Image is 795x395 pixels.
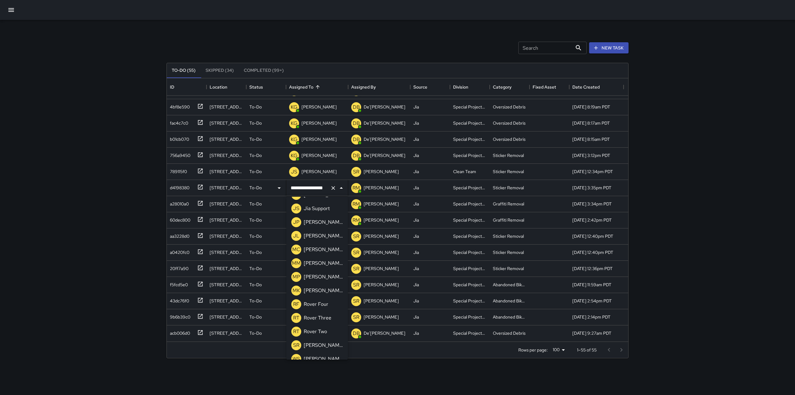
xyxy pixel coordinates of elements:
div: Special Projects Team [453,185,487,191]
div: Sticker Removal [493,152,524,158]
div: 8/26/2025, 2:54pm PDT [572,298,612,304]
div: acb006d0 [167,328,190,336]
div: 8/27/2025, 12:40pm PDT [572,233,613,239]
div: 8/21/2025, 8:15am PDT [572,136,610,142]
div: 444 California Street [210,282,243,288]
div: 756a9450 [167,150,190,158]
p: [PERSON_NAME] [302,168,337,175]
div: b01cb070 [167,134,189,142]
div: Oversized Debris [493,104,525,110]
div: Status [249,78,263,96]
div: 100 [550,345,567,354]
div: aa3228d0 [167,231,189,239]
p: [PERSON_NAME] [304,355,343,363]
div: Sticker Removal [493,233,524,239]
div: d4198380 [167,182,189,191]
div: Assigned To [286,78,348,96]
div: Clean Team [453,168,476,175]
p: To-Do [249,298,262,304]
p: MK [293,287,300,294]
p: To-Do [249,104,262,110]
p: To-Do [249,233,262,239]
p: To-Do [249,282,262,288]
div: Abandoned Bike Lock [493,282,526,288]
div: Jia [413,152,419,158]
p: [PERSON_NAME] [302,152,337,158]
p: To-Do [249,168,262,175]
p: SR [353,249,359,256]
p: To-Do [249,201,262,207]
p: [PERSON_NAME] [364,298,399,304]
div: 8/6/2025, 3:12pm PDT [572,152,610,158]
div: Special Projects Team [453,136,487,142]
p: RT [293,314,299,322]
div: Jia [413,330,419,336]
div: Special Projects Team [453,265,487,272]
p: To-Do [249,265,262,272]
p: KG [291,152,298,159]
p: [PERSON_NAME] [304,218,343,226]
div: 8/25/2025, 3:34pm PDT [572,201,612,207]
p: [PERSON_NAME] [302,136,337,142]
div: a28010a0 [167,198,189,207]
div: Category [490,78,529,96]
div: a0420fc0 [167,247,189,255]
p: KG [291,103,298,111]
div: Location [210,78,227,96]
div: Sticker Removal [493,249,524,255]
p: [PERSON_NAME] [364,282,399,288]
div: f5fcd5e0 [167,279,188,288]
p: SR [353,297,359,305]
div: Special Projects Team [453,233,487,239]
div: Special Projects Team [453,152,487,158]
div: Special Projects Team [453,298,487,304]
p: [PERSON_NAME] [364,249,399,255]
p: MC [292,246,300,253]
p: SR [353,168,359,176]
div: Jia [413,314,419,320]
p: DB [353,152,360,159]
p: To-Do [249,330,262,336]
div: 8/26/2025, 2:14pm PDT [572,314,611,320]
div: Special Projects Team [453,201,487,207]
div: 650 Market Street [210,217,243,223]
button: Clear [329,184,338,192]
button: Skipped (34) [201,63,239,78]
div: 8/21/2025, 8:17am PDT [572,120,610,126]
div: 8/21/2025, 8:19am PDT [572,104,610,110]
p: [PERSON_NAME] [364,168,399,175]
div: 8/25/2025, 2:42pm PDT [572,217,612,223]
div: ID [167,78,207,96]
div: 624 Sacramento Street [210,152,243,158]
div: 20ff7a90 [167,263,189,272]
div: 220 Sansome Street [210,233,243,239]
div: 149 Montgomery Street [210,201,243,207]
div: 4bf8e590 [167,101,190,110]
p: JS [291,168,297,176]
p: De'[PERSON_NAME] [364,152,405,158]
div: Date Created [569,78,624,96]
div: Sticker Removal [493,168,524,175]
div: 60dec800 [167,214,190,223]
div: Oversized Debris [493,120,525,126]
p: [PERSON_NAME] [364,265,399,272]
div: Jia [413,168,419,175]
p: RF [293,301,299,308]
div: Division [453,78,468,96]
div: Oversized Debris [493,136,525,142]
div: Assigned By [348,78,410,96]
div: Oversized Debris [493,330,525,336]
p: [PERSON_NAME] [304,260,343,267]
p: To-Do [249,152,262,158]
div: Source [413,78,427,96]
p: SR [293,342,299,349]
p: De'[PERSON_NAME] [364,104,405,110]
p: SR [353,265,359,273]
p: Rover Two [304,328,327,335]
p: DB [353,136,360,143]
p: To-Do [249,314,262,320]
div: 9b6b39c0 [167,311,190,320]
p: Rows per page: [518,347,548,353]
div: Special Projects Team [453,104,487,110]
div: Jia [413,217,419,223]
